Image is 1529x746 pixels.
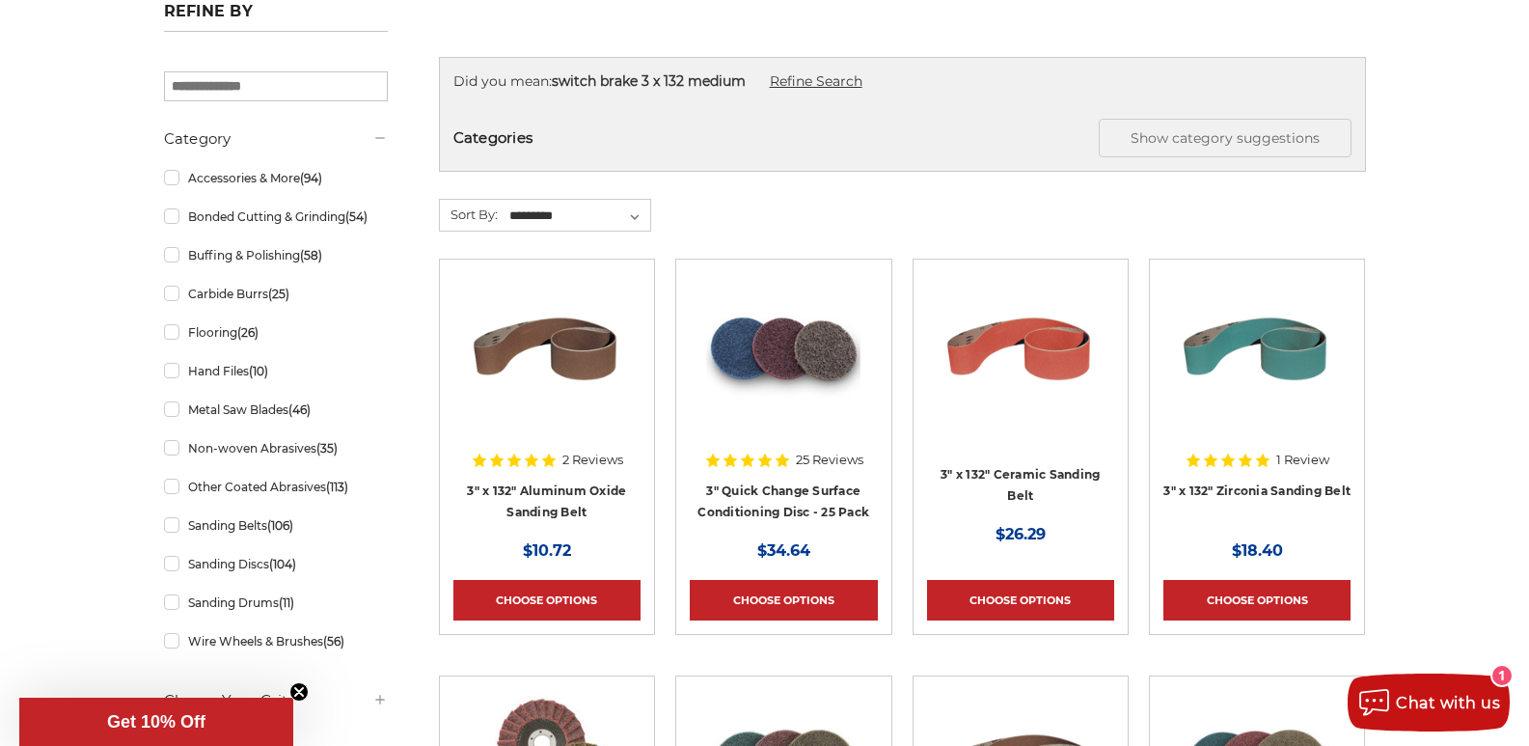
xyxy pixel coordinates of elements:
a: Carbide Burrs [164,277,388,311]
a: 3" x 132" Ceramic Sanding Belt [927,273,1114,460]
a: 3-inch surface conditioning quick change disc by Black Hawk Abrasives [690,273,877,460]
span: (26) [237,325,259,340]
a: Sanding Belts [164,509,388,542]
a: Sanding Drums [164,586,388,620]
span: $10.72 [523,541,571,560]
span: (10) [249,364,268,378]
span: (46) [288,402,311,417]
a: 3" x 132" Zirconia Sanding Belt [1163,484,1351,498]
button: Chat with us [1348,674,1510,732]
div: 1 [1492,666,1512,685]
a: 3" x 132" Ceramic Sanding Belt [941,467,1100,504]
a: Metal Saw Blades [164,393,388,427]
span: Chat with us [1396,694,1500,712]
span: $34.64 [757,541,810,560]
a: Choose Options [1163,580,1351,621]
a: Sanding Discs [164,547,388,581]
span: Get 10% Off [107,712,205,732]
button: Show category suggestions [1099,119,1352,157]
a: Refine Search [770,72,862,90]
a: Other Coated Abrasives [164,470,388,504]
a: Hand Files [164,354,388,388]
span: $26.29 [996,525,1046,543]
a: Flooring [164,316,388,349]
span: 1 Review [1276,454,1329,466]
strong: switch brake 3 x 132 medium [552,72,746,90]
span: (94) [300,171,322,185]
h5: Category [164,127,388,151]
select: Sort By: [506,202,650,231]
img: 3" x 132" Aluminum Oxide Sanding Belt [470,273,624,428]
a: 3" x 132" Aluminum Oxide Sanding Belt [467,484,626,520]
a: Bonded Cutting & Grinding [164,200,388,234]
div: Get 10% OffClose teaser [19,698,293,746]
a: Buffing & Polishing [164,238,388,272]
a: Choose Options [453,580,641,621]
a: 3" x 132" Aluminum Oxide Sanding Belt [453,273,641,460]
span: (104) [269,557,296,571]
img: 3" x 132" Ceramic Sanding Belt [943,273,1098,428]
div: Did you mean: [453,71,1352,92]
img: 3-inch surface conditioning quick change disc by Black Hawk Abrasives [706,273,860,428]
a: Non-woven Abrasives [164,431,388,465]
span: (58) [300,248,322,262]
span: (106) [267,518,293,533]
label: Sort By: [440,200,498,229]
a: Choose Options [927,580,1114,621]
a: 3" x 132" Zirconia Sanding Belt [1163,273,1351,460]
span: (113) [326,480,348,494]
h5: Categories [453,119,1352,157]
img: 3" x 132" Zirconia Sanding Belt [1180,273,1334,428]
span: (54) [345,209,368,224]
span: (25) [268,287,289,301]
a: Choose Options [690,580,877,621]
span: 2 Reviews [562,454,623,466]
a: Accessories & More [164,161,388,195]
span: (56) [323,634,344,649]
a: Wire Wheels & Brushes [164,624,388,658]
h5: Refine by [164,2,388,32]
span: (35) [316,441,338,456]
span: (11) [279,595,294,610]
button: Close teaser [289,682,309,702]
a: 3" Quick Change Surface Conditioning Disc - 25 Pack [697,484,869,520]
span: $18.40 [1232,541,1283,560]
h5: Choose Your Grit [164,689,388,712]
span: 25 Reviews [796,454,863,466]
